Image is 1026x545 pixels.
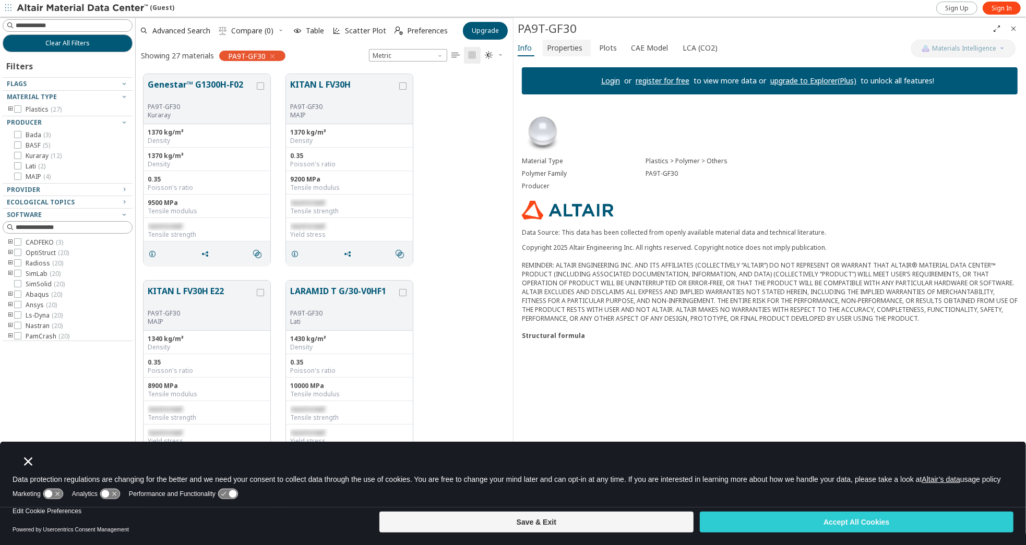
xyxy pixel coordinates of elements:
[3,91,133,103] button: Material Type
[290,309,397,318] div: PA9T-GF30
[152,27,210,34] span: Advanced Search
[148,285,255,309] button: KITAN L FV30H E22
[451,51,460,59] i: 
[58,248,69,257] span: ( 20 )
[148,358,266,367] div: 0.35
[7,198,75,207] span: Ecological Topics
[601,76,620,86] a: Login
[547,40,582,56] span: Properties
[290,175,409,184] div: 9200 MPa
[636,76,689,86] a: register for free
[936,2,977,15] a: Sign Up
[148,390,266,398] div: Tensile modulus
[148,137,266,145] div: Density
[148,175,266,184] div: 0.35
[7,105,14,114] i: toogle group
[988,20,1005,37] button: Full Screen
[7,185,40,194] span: Provider
[3,196,133,209] button: Ecological Topics
[148,437,266,445] div: Yield stress
[407,27,448,34] span: Preferences
[141,51,214,60] div: Showing 27 materials
[983,2,1021,15] a: Sign In
[148,405,182,414] span: restricted
[7,118,42,127] span: Producer
[290,231,409,239] div: Yield stress
[148,199,266,207] div: 9500 MPa
[26,249,69,257] span: OptiStruct
[3,78,133,90] button: Flags
[26,270,61,278] span: SimLab
[290,367,409,375] div: Poisson's ratio
[922,44,930,53] img: AI Copilot
[148,382,266,390] div: 8900 MPa
[1005,20,1022,37] button: Close
[522,201,614,220] img: Logo - Provider
[148,367,266,375] div: Poisson's ratio
[646,157,1018,165] div: Plastics > Polymer > Others
[38,162,45,171] span: ( 2 )
[26,280,65,288] span: SimSolid
[148,78,255,103] button: Genestar™ G1300H-F02
[464,47,481,64] button: Tile View
[43,172,51,181] span: ( 4 )
[17,3,150,14] img: Altair Material Data Center
[646,169,1018,178] div: PA9T-GF30
[290,184,409,192] div: Tensile modulus
[52,321,63,330] span: ( 20 )
[306,27,324,34] span: Table
[522,228,1018,237] p: Data Source: This data has been collected from openly available material data and technical liter...
[395,27,403,35] i: 
[290,343,409,352] div: Density
[396,250,404,258] i: 
[290,414,409,422] div: Tensile strength
[54,280,65,288] span: ( 20 )
[26,259,63,268] span: Radioss
[290,358,409,367] div: 0.35
[148,184,266,192] div: Poisson's ratio
[290,207,409,215] div: Tensile strength
[148,111,255,119] p: Kuraray
[522,157,646,165] div: Material Type
[286,244,308,264] button: Details
[148,222,182,231] span: restricted
[26,311,63,320] span: Ls-Dyna
[522,169,646,178] div: Polymer Family
[7,332,14,341] i: toogle group
[933,44,997,53] span: Materials Intelligence
[631,40,668,56] span: CAE Model
[7,301,14,309] i: toogle group
[26,141,50,150] span: BASF
[290,111,397,119] p: MAIP
[148,128,266,137] div: 1370 kg/m³
[51,290,62,299] span: ( 20 )
[58,332,69,341] span: ( 20 )
[148,335,266,343] div: 1340 kg/m³
[228,51,266,60] span: PA9T-GF30
[7,92,57,101] span: Material Type
[26,301,57,309] span: Ansys
[856,76,938,86] p: to unlock all features!
[3,184,133,196] button: Provider
[463,22,508,40] button: Upgrade
[290,390,409,398] div: Tensile modulus
[290,198,325,207] span: restricted
[148,428,182,437] span: restricted
[472,27,499,35] span: Upgrade
[26,322,63,330] span: Nastran
[290,382,409,390] div: 10000 MPa
[219,27,227,35] i: 
[7,238,14,247] i: toogle group
[7,259,14,268] i: toogle group
[51,105,62,114] span: ( 27 )
[3,116,133,129] button: Producer
[7,270,14,278] i: toogle group
[7,210,42,219] span: Software
[290,405,325,414] span: restricted
[7,79,27,88] span: Flags
[50,269,61,278] span: ( 20 )
[518,40,532,56] span: Info
[290,137,409,145] div: Density
[148,160,266,168] div: Density
[26,152,62,160] span: Kuraray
